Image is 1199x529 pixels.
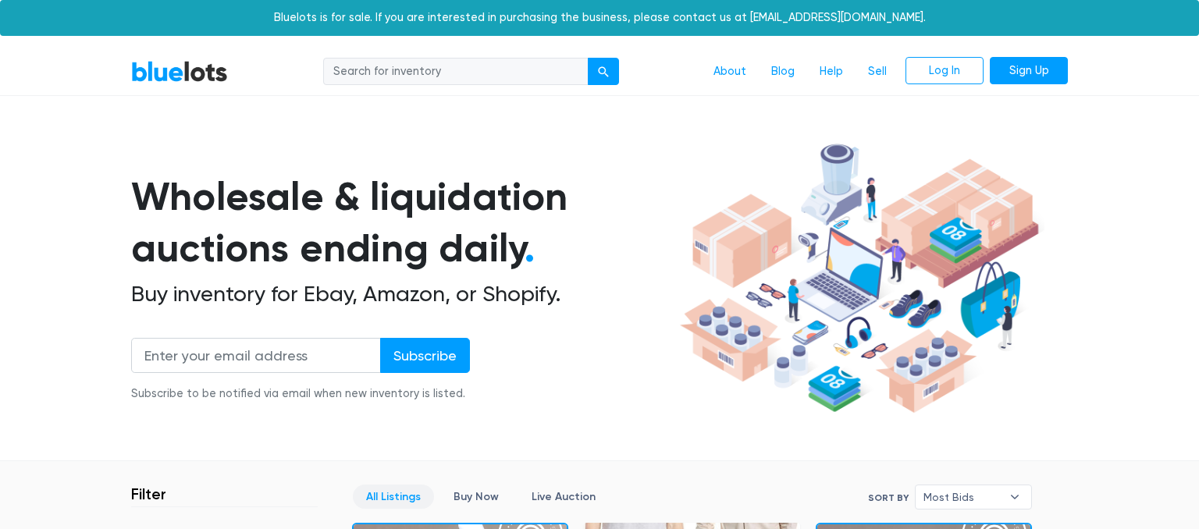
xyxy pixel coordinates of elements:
[674,137,1044,421] img: hero-ee84e7d0318cb26816c560f6b4441b76977f77a177738b4e94f68c95b2b83dbb.png
[525,225,535,272] span: .
[856,57,899,87] a: Sell
[868,491,909,505] label: Sort By
[131,338,381,373] input: Enter your email address
[518,485,609,509] a: Live Auction
[131,281,674,307] h2: Buy inventory for Ebay, Amazon, or Shopify.
[440,485,512,509] a: Buy Now
[131,60,228,83] a: BlueLots
[990,57,1068,85] a: Sign Up
[998,485,1031,509] b: ▾
[923,485,1002,509] span: Most Bids
[807,57,856,87] a: Help
[323,58,589,86] input: Search for inventory
[353,485,434,509] a: All Listings
[131,485,166,503] h3: Filter
[131,385,470,403] div: Subscribe to be notified via email when new inventory is listed.
[701,57,759,87] a: About
[905,57,984,85] a: Log In
[131,171,674,275] h1: Wholesale & liquidation auctions ending daily
[380,338,470,373] input: Subscribe
[759,57,807,87] a: Blog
